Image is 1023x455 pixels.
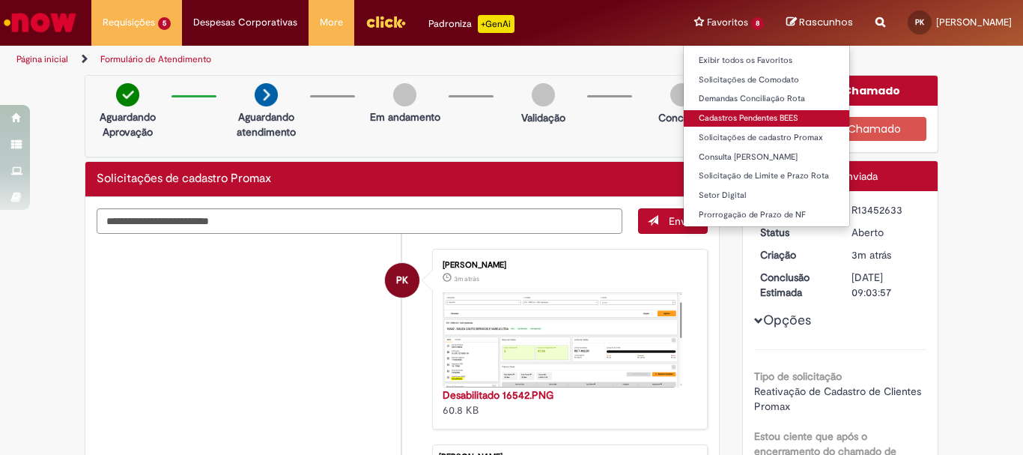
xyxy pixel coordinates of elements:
[100,53,211,65] a: Formulário de Atendimento
[684,187,849,204] a: Setor Digital
[670,83,693,106] img: img-circle-grey.png
[97,208,622,234] textarea: Digite sua mensagem aqui...
[1,7,79,37] img: ServiceNow
[230,109,303,139] p: Aguardando atendimento
[852,247,921,262] div: 27/08/2025 14:03:48
[786,16,853,30] a: Rascunhos
[478,15,514,33] p: +GenAi
[683,45,850,227] ul: Favoritos
[532,83,555,106] img: img-circle-grey.png
[103,15,155,30] span: Requisições
[684,168,849,184] a: Solicitação de Limite e Prazo Rota
[852,202,921,217] div: R13452633
[11,46,671,73] ul: Trilhas de página
[751,17,764,30] span: 8
[707,15,748,30] span: Favoritos
[396,262,408,298] span: PK
[393,83,416,106] img: img-circle-grey.png
[365,10,406,33] img: click_logo_yellow_360x200.png
[443,261,692,270] div: [PERSON_NAME]
[255,83,278,106] img: arrow-next.png
[852,270,921,300] div: [DATE] 09:03:57
[749,270,841,300] dt: Conclusão Estimada
[193,15,297,30] span: Despesas Corporativas
[749,225,841,240] dt: Status
[443,388,553,402] a: Desabilitado 16542.PNG
[385,263,419,298] div: Priscilla Emilly Taia Koyama
[799,15,853,29] span: Rascunhos
[638,208,708,234] button: Enviar
[684,52,849,69] a: Exibir todos os Favoritos
[658,110,706,125] p: Concluído
[684,149,849,166] a: Consulta [PERSON_NAME]
[320,15,343,30] span: More
[684,72,849,88] a: Solicitações de Comodato
[852,225,921,240] div: Aberto
[91,109,164,139] p: Aguardando Aprovação
[684,110,849,127] a: Cadastros Pendentes BEES
[16,53,68,65] a: Página inicial
[936,16,1012,28] span: [PERSON_NAME]
[915,17,924,27] span: PK
[852,248,891,262] span: 3m atrás
[754,370,842,383] b: Tipo de solicitação
[852,248,891,262] time: 27/08/2025 14:03:48
[521,110,565,125] p: Validação
[669,214,698,228] span: Enviar
[684,207,849,223] a: Prorrogação de Prazo de NF
[116,83,139,106] img: check-circle-green.png
[454,274,479,283] span: 3m atrás
[97,172,271,186] h2: Solicitações de cadastro Promax Histórico de tíquete
[370,109,440,124] p: Em andamento
[684,130,849,146] a: Solicitações de cadastro Promax
[428,15,514,33] div: Padroniza
[454,274,479,283] time: 27/08/2025 14:03:46
[749,247,841,262] dt: Criação
[443,388,692,418] div: 60.8 KB
[158,17,171,30] span: 5
[684,91,849,107] a: Demandas Conciliação Rota
[754,385,924,413] span: Reativação de Cadastro de Clientes Promax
